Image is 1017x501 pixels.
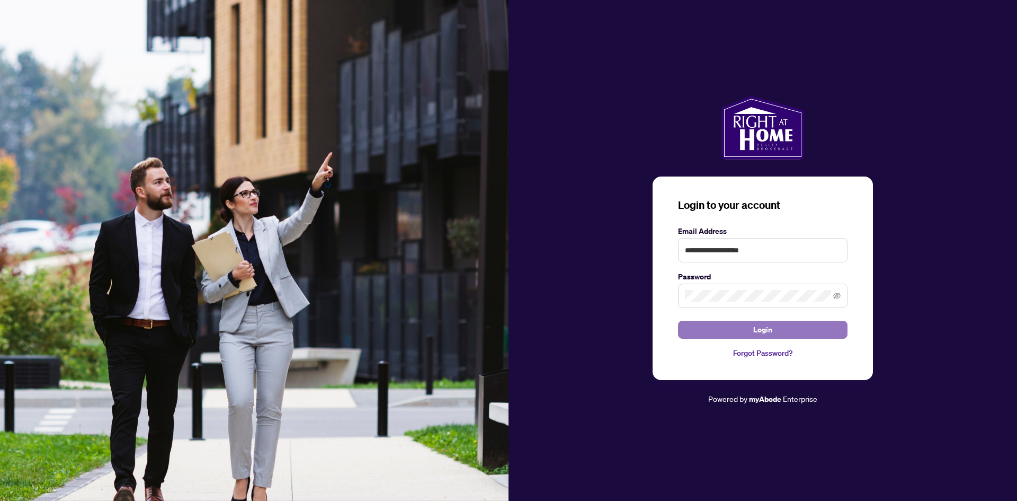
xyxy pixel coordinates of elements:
img: ma-logo [721,96,804,160]
span: Powered by [708,394,747,403]
a: Forgot Password? [678,347,847,359]
span: Enterprise [783,394,817,403]
h3: Login to your account [678,198,847,213]
button: Login [678,321,847,339]
span: eye-invisible [833,292,841,300]
span: Login [753,321,772,338]
a: myAbode [749,393,781,405]
label: Email Address [678,225,847,237]
label: Password [678,271,847,283]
